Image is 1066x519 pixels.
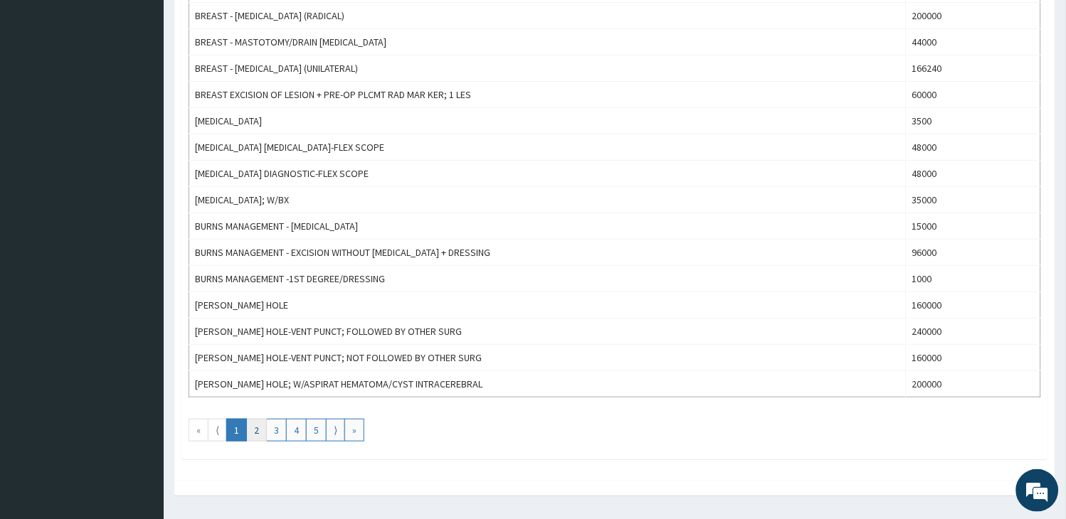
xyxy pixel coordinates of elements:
[326,419,345,442] a: Go to next page
[907,82,1041,108] td: 60000
[189,371,907,397] td: [PERSON_NAME] HOLE; W/ASPIRAT HEMATOMA/CYST INTRACEREBRAL
[189,134,907,161] td: [MEDICAL_DATA] [MEDICAL_DATA]-FLEX SCOPE
[286,419,307,442] a: Go to page number 4
[907,266,1041,292] td: 1000
[344,419,364,442] a: Go to last page
[233,7,268,41] div: Minimize live chat window
[907,240,1041,266] td: 96000
[189,345,907,371] td: [PERSON_NAME] HOLE-VENT PUNCT; NOT FOLLOWED BY OTHER SURG
[907,161,1041,187] td: 48000
[208,419,227,442] a: Go to previous page
[189,419,209,442] a: Go to first page
[189,187,907,213] td: [MEDICAL_DATA]; W/BX
[907,213,1041,240] td: 15000
[26,71,58,107] img: d_794563401_company_1708531726252_794563401
[907,345,1041,371] td: 160000
[189,292,907,319] td: [PERSON_NAME] HOLE
[266,419,287,442] a: Go to page number 3
[189,266,907,292] td: BURNS MANAGEMENT -1ST DEGREE/DRESSING
[189,240,907,266] td: BURNS MANAGEMENT - EXCISION WITHOUT [MEDICAL_DATA] + DRESSING
[226,419,247,442] a: Go to page number 1
[907,108,1041,134] td: 3500
[907,134,1041,161] td: 48000
[907,319,1041,345] td: 240000
[189,29,907,55] td: BREAST - MASTOTOMY/DRAIN [MEDICAL_DATA]
[74,80,239,98] div: Chat with us now
[189,161,907,187] td: [MEDICAL_DATA] DIAGNOSTIC-FLEX SCOPE
[189,3,907,29] td: BREAST - [MEDICAL_DATA] (RADICAL)
[907,55,1041,82] td: 166240
[907,29,1041,55] td: 44000
[189,82,907,108] td: BREAST EXCISION OF LESION + PRE-OP PLCMT RAD MAR KER; 1 LES
[907,187,1041,213] td: 35000
[189,55,907,82] td: BREAST - [MEDICAL_DATA] (UNILATERAL)
[7,358,271,408] textarea: Type your message and hit 'Enter'
[83,164,196,308] span: We're online!
[907,292,1041,319] td: 160000
[306,419,327,442] a: Go to page number 5
[189,319,907,345] td: [PERSON_NAME] HOLE-VENT PUNCT; FOLLOWED BY OTHER SURG
[189,108,907,134] td: [MEDICAL_DATA]
[246,419,267,442] a: Go to page number 2
[907,3,1041,29] td: 200000
[189,213,907,240] td: BURNS MANAGEMENT - [MEDICAL_DATA]
[907,371,1041,397] td: 200000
